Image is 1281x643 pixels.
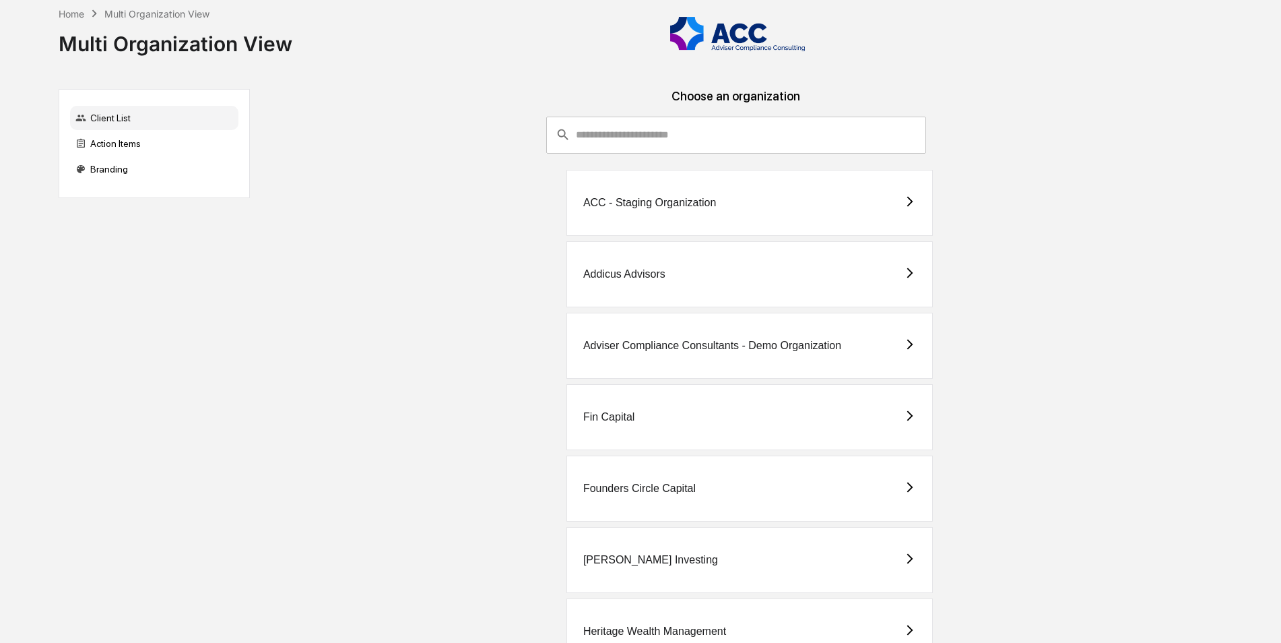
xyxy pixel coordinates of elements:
[583,340,841,352] div: Adviser Compliance Consultants - Demo Organization
[70,131,238,156] div: Action Items
[583,554,718,566] div: [PERSON_NAME] Investing
[70,157,238,181] div: Branding
[583,625,726,638] div: Heritage Wealth Management
[59,21,292,56] div: Multi Organization View
[583,483,696,495] div: Founders Circle Capital
[70,106,238,130] div: Client List
[670,17,805,51] img: Adviser Compliance Consulting
[546,117,927,153] div: consultant-dashboard__filter-organizations-search-bar
[104,8,209,20] div: Multi Organization View
[583,411,634,423] div: Fin Capital
[583,197,716,209] div: ACC - Staging Organization
[261,89,1212,117] div: Choose an organization
[59,8,84,20] div: Home
[583,268,665,280] div: Addicus Advisors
